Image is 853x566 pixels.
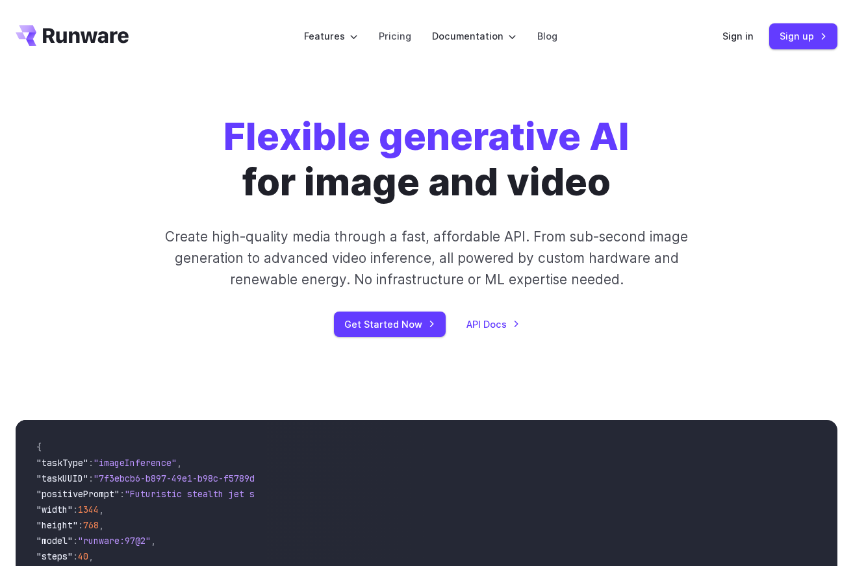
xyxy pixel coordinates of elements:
span: "height" [36,519,78,531]
span: "model" [36,535,73,547]
span: "7f3ebcb6-b897-49e1-b98c-f5789d2d40d7" [94,473,291,484]
a: Go to / [16,25,129,46]
span: , [88,550,94,562]
span: : [120,488,125,500]
span: { [36,441,42,453]
label: Features [304,29,358,43]
a: Sign up [769,23,837,49]
span: : [88,457,94,469]
span: "Futuristic stealth jet streaking through a neon-lit cityscape with glowing purple exhaust" [125,488,598,500]
span: "imageInference" [94,457,177,469]
span: 1344 [78,504,99,515]
span: : [78,519,83,531]
a: Sign in [722,29,754,43]
span: : [88,473,94,484]
span: , [99,504,104,515]
span: "positivePrompt" [36,488,120,500]
h1: for image and video [223,114,630,205]
span: "taskUUID" [36,473,88,484]
span: , [151,535,156,547]
span: "steps" [36,550,73,562]
strong: Flexible generative AI [223,114,630,159]
a: API Docs [466,317,520,332]
span: "runware:97@2" [78,535,151,547]
span: "taskType" [36,457,88,469]
span: , [99,519,104,531]
span: 768 [83,519,99,531]
p: Create high-quality media through a fast, affordable API. From sub-second image generation to adv... [164,226,690,291]
span: , [177,457,182,469]
span: "width" [36,504,73,515]
span: 40 [78,550,88,562]
span: : [73,535,78,547]
a: Get Started Now [334,312,446,337]
span: : [73,550,78,562]
span: : [73,504,78,515]
a: Blog [537,29,557,43]
a: Pricing [379,29,411,43]
label: Documentation [432,29,516,43]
